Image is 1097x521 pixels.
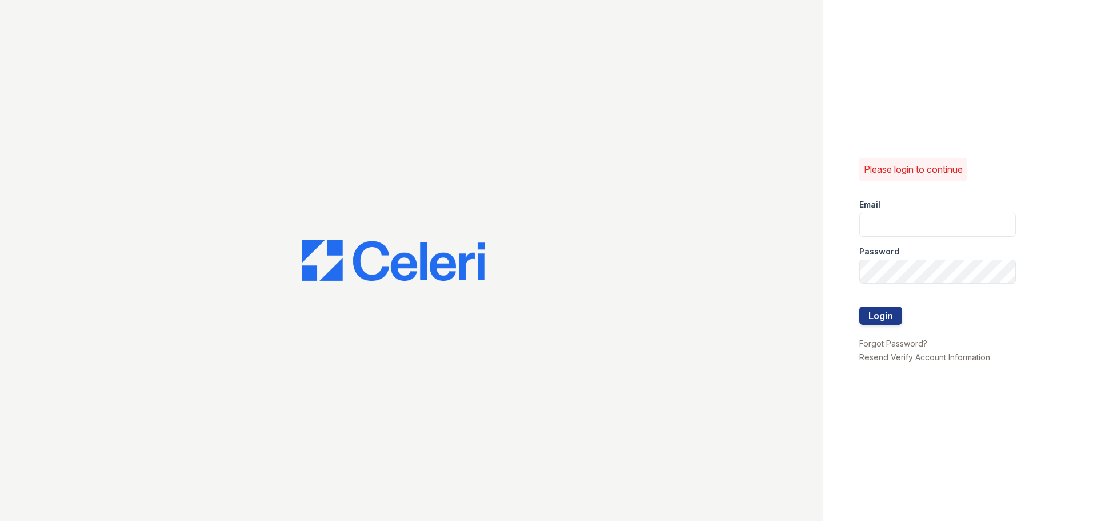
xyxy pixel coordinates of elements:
img: CE_Logo_Blue-a8612792a0a2168367f1c8372b55b34899dd931a85d93a1a3d3e32e68fde9ad4.png [302,240,485,281]
a: Resend Verify Account Information [859,352,990,362]
a: Forgot Password? [859,339,927,348]
p: Please login to continue [864,162,963,176]
label: Email [859,199,880,210]
label: Password [859,246,899,257]
button: Login [859,307,902,325]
